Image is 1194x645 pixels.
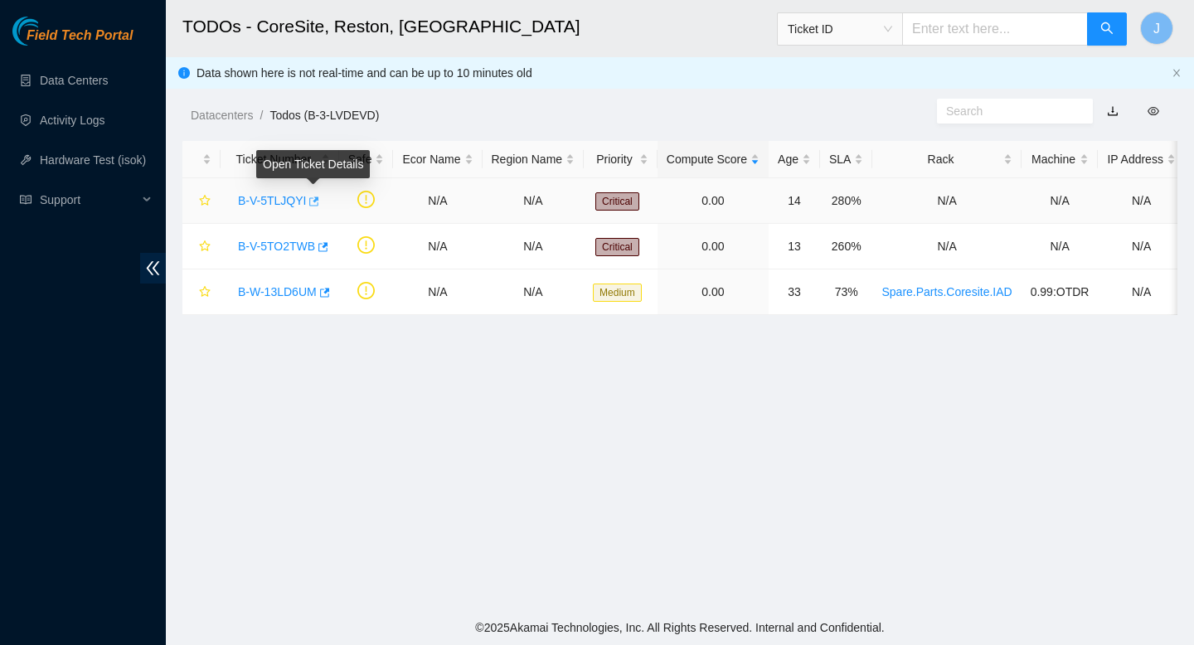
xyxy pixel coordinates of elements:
span: read [20,194,32,206]
td: 260% [820,224,872,269]
td: 280% [820,178,872,224]
td: 0.99:OTDR [1022,269,1099,315]
span: Field Tech Portal [27,28,133,44]
a: Spare.Parts.Coresite.IAD [881,285,1012,298]
a: Data Centers [40,74,108,87]
td: 13 [769,224,820,269]
td: 0.00 [658,178,769,224]
a: B-V-5TO2TWB [238,240,315,253]
a: Activity Logs [40,114,105,127]
td: N/A [393,269,482,315]
span: / [260,109,263,122]
span: double-left [140,253,166,284]
input: Enter text here... [902,12,1088,46]
span: Support [40,183,138,216]
span: star [199,240,211,254]
button: J [1140,12,1173,45]
a: Todos (B-3-LVDEVD) [269,109,379,122]
a: Akamai TechnologiesField Tech Portal [12,30,133,51]
a: B-W-13LD6UM [238,285,317,298]
img: Akamai Technologies [12,17,84,46]
td: N/A [1098,224,1184,269]
td: N/A [1022,178,1099,224]
span: star [199,195,211,208]
span: exclamation-circle [357,282,375,299]
span: star [199,286,211,299]
td: N/A [483,224,585,269]
button: star [192,187,211,214]
span: J [1153,18,1160,39]
td: 73% [820,269,872,315]
td: N/A [1022,224,1099,269]
td: N/A [393,178,482,224]
td: 0.00 [658,224,769,269]
input: Search [946,102,1070,120]
td: 33 [769,269,820,315]
span: Critical [595,192,639,211]
button: search [1087,12,1127,46]
span: Critical [595,238,639,256]
span: exclamation-circle [357,191,375,208]
td: 0.00 [658,269,769,315]
span: search [1100,22,1114,37]
td: N/A [1098,269,1184,315]
td: N/A [1098,178,1184,224]
span: exclamation-circle [357,236,375,254]
td: N/A [393,224,482,269]
a: download [1107,104,1119,118]
td: 14 [769,178,820,224]
span: Medium [593,284,642,302]
span: Ticket ID [788,17,892,41]
div: Open Ticket Details [256,150,370,178]
span: eye [1148,105,1159,117]
td: N/A [872,224,1021,269]
td: N/A [483,178,585,224]
a: Hardware Test (isok) [40,153,146,167]
a: B-V-5TLJQYI [238,194,306,207]
button: download [1094,98,1131,124]
td: N/A [483,269,585,315]
button: star [192,233,211,259]
button: close [1172,68,1182,79]
footer: © 2025 Akamai Technologies, Inc. All Rights Reserved. Internal and Confidential. [166,610,1194,645]
td: N/A [872,178,1021,224]
a: Datacenters [191,109,253,122]
button: star [192,279,211,305]
span: close [1172,68,1182,78]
